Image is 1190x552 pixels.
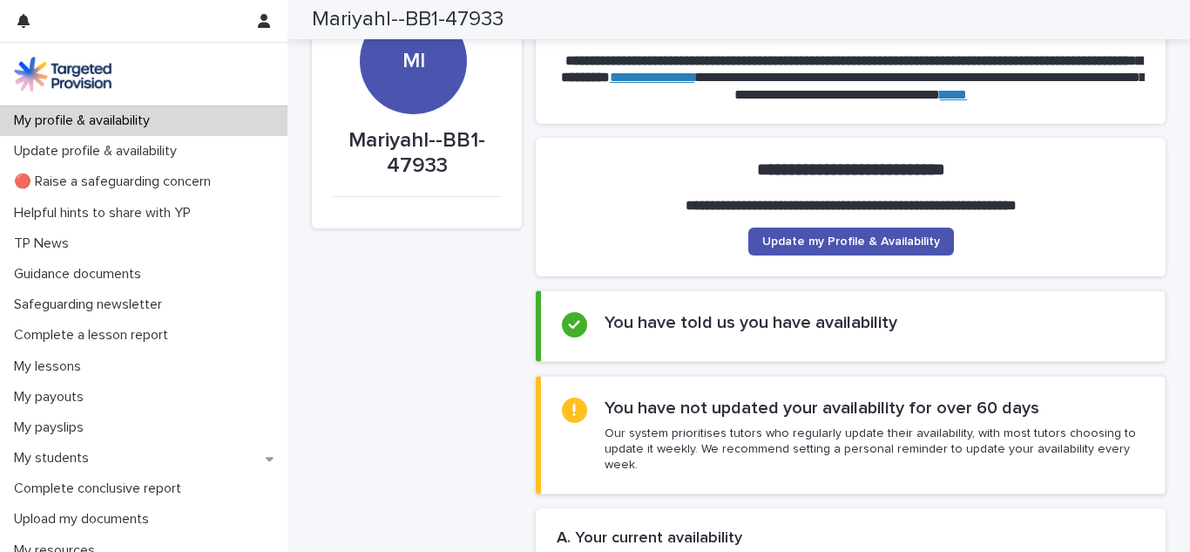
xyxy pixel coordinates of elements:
img: M5nRWzHhSzIhMunXDL62 [14,57,112,92]
h2: You have told us you have availability [605,312,897,333]
span: Update my Profile & Availability [762,235,940,248]
p: MariyahI--BB1-47933 [333,128,501,179]
p: 🔴 Raise a safeguarding concern [7,174,225,190]
p: Upload my documents [7,511,163,528]
p: Safeguarding newsletter [7,296,176,313]
p: My lessons [7,358,95,375]
p: My payouts [7,389,98,405]
p: My profile & availability [7,112,164,129]
p: Guidance documents [7,266,155,283]
a: Update my Profile & Availability [748,228,954,256]
p: Complete a lesson report [7,327,182,344]
p: Complete conclusive report [7,480,195,497]
p: Update profile & availability [7,143,191,160]
p: My payslips [7,419,98,436]
p: Our system prioritises tutors who regularly update their availability, with most tutors choosing ... [605,426,1144,474]
p: Helpful hints to share with YP [7,205,205,221]
p: TP News [7,235,83,252]
p: My students [7,450,103,467]
h2: A. Your current availability [557,529,742,549]
h2: MariyahI--BB1-47933 [312,7,504,32]
h2: You have not updated your availability for over 60 days [605,398,1039,419]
